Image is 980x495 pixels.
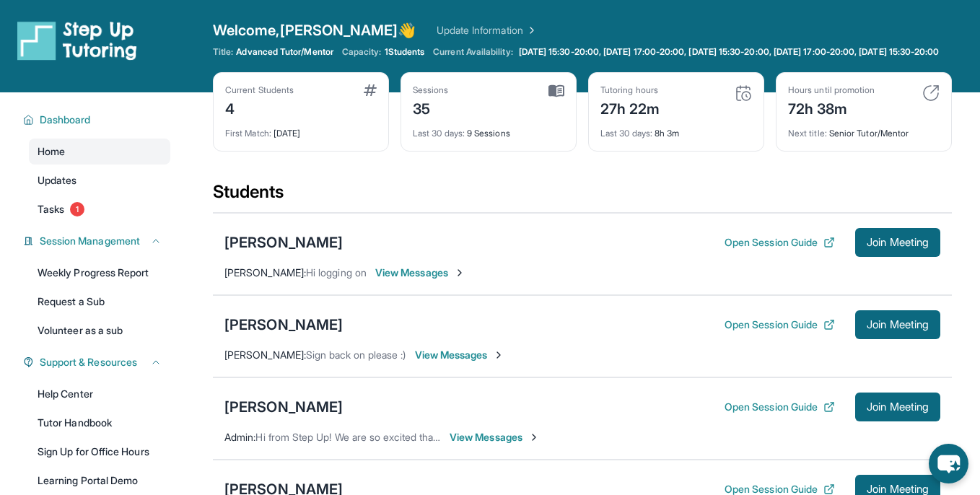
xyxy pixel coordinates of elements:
a: Learning Portal Demo [29,468,170,494]
div: Hours until promotion [788,84,875,96]
span: Dashboard [40,113,91,127]
button: chat-button [929,444,968,483]
div: 9 Sessions [413,119,564,139]
img: logo [17,20,137,61]
div: [PERSON_NAME] [224,397,343,417]
span: Current Availability: [433,46,512,58]
span: Last 30 days : [413,128,465,139]
button: Join Meeting [855,310,940,339]
div: Tutoring hours [600,84,660,96]
img: Chevron-Right [454,267,465,279]
span: Admin : [224,431,255,443]
div: [DATE] [225,119,377,139]
a: Tasks1 [29,196,170,222]
button: Open Session Guide [725,400,835,414]
a: Volunteer as a sub [29,317,170,343]
a: [DATE] 15:30-20:00, [DATE] 17:00-20:00, [DATE] 15:30-20:00, [DATE] 17:00-20:00, [DATE] 15:30-20:00 [516,46,942,58]
a: Tutor Handbook [29,410,170,436]
span: Sign back on please :) [306,349,406,361]
span: Join Meeting [867,238,929,247]
span: [PERSON_NAME] : [224,349,306,361]
img: card [735,84,752,102]
span: Advanced Tutor/Mentor [236,46,333,58]
button: Open Session Guide [725,317,835,332]
span: Next title : [788,128,827,139]
img: card [548,84,564,97]
button: Join Meeting [855,393,940,421]
a: Sign Up for Office Hours [29,439,170,465]
div: Sessions [413,84,449,96]
div: 27h 22m [600,96,660,119]
div: 72h 38m [788,96,875,119]
img: card [922,84,940,102]
span: Home [38,144,65,159]
img: Chevron-Right [528,432,540,443]
span: Last 30 days : [600,128,652,139]
a: Updates [29,167,170,193]
img: Chevron Right [523,23,538,38]
div: 4 [225,96,294,119]
img: card [364,84,377,96]
a: Update Information [437,23,538,38]
button: Open Session Guide [725,235,835,250]
span: View Messages [450,430,540,444]
div: 8h 3m [600,119,752,139]
button: Dashboard [34,113,162,127]
div: Senior Tutor/Mentor [788,119,940,139]
span: First Match : [225,128,271,139]
span: Session Management [40,234,140,248]
span: Title: [213,46,233,58]
div: [PERSON_NAME] [224,232,343,253]
span: Capacity: [342,46,382,58]
span: Hi logging on [306,266,367,279]
div: 35 [413,96,449,119]
span: [DATE] 15:30-20:00, [DATE] 17:00-20:00, [DATE] 15:30-20:00, [DATE] 17:00-20:00, [DATE] 15:30-20:00 [519,46,940,58]
span: Welcome, [PERSON_NAME] 👋 [213,20,416,40]
span: 1 Students [385,46,425,58]
img: Chevron-Right [493,349,504,361]
button: Session Management [34,234,162,248]
span: View Messages [415,348,505,362]
span: Join Meeting [867,485,929,494]
span: Tasks [38,202,64,216]
a: Home [29,139,170,165]
span: [PERSON_NAME] : [224,266,306,279]
button: Support & Resources [34,355,162,369]
div: Current Students [225,84,294,96]
button: Join Meeting [855,228,940,257]
span: 1 [70,202,84,216]
span: Join Meeting [867,320,929,329]
div: Students [213,180,952,212]
span: Support & Resources [40,355,137,369]
a: Weekly Progress Report [29,260,170,286]
div: [PERSON_NAME] [224,315,343,335]
a: Request a Sub [29,289,170,315]
span: View Messages [375,266,465,280]
span: Join Meeting [867,403,929,411]
a: Help Center [29,381,170,407]
span: Updates [38,173,77,188]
